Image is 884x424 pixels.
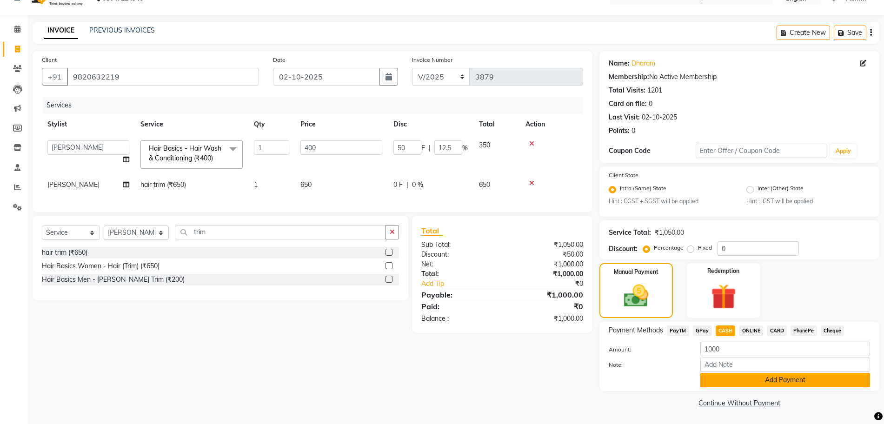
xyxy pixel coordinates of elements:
div: No Active Membership [609,72,870,82]
div: ₹50.00 [502,250,590,259]
th: Service [135,114,248,135]
div: ₹1,000.00 [502,314,590,324]
div: ₹1,000.00 [502,289,590,300]
div: hair trim (₹650) [42,248,87,258]
div: Hair Basics Men - [PERSON_NAME] Trim (₹200) [42,275,185,285]
div: Services [43,97,590,114]
button: Add Payment [700,373,870,387]
a: INVOICE [44,22,78,39]
label: Manual Payment [614,268,658,276]
a: Continue Without Payment [601,398,877,408]
div: ₹0 [517,279,590,289]
label: Note: [602,361,693,369]
a: Add Tip [414,279,517,289]
button: Create New [777,26,830,40]
div: Coupon Code [609,146,696,156]
input: Add Note [700,358,870,372]
div: Net: [414,259,502,269]
span: 0 F [393,180,403,190]
div: Payable: [414,289,502,300]
span: | [406,180,408,190]
span: 0 % [412,180,423,190]
small: Hint : IGST will be applied [746,197,870,205]
div: Service Total: [609,228,651,238]
th: Action [520,114,583,135]
span: 650 [479,180,490,189]
input: Amount [700,342,870,356]
span: PayTM [667,325,689,336]
a: Dharam [631,59,655,68]
label: Redemption [707,267,739,275]
span: 350 [479,141,490,149]
th: Disc [388,114,473,135]
span: Hair Basics - Hair Wash & Conditioning (₹400) [149,144,221,162]
th: Price [295,114,388,135]
span: [PERSON_NAME] [47,180,100,189]
button: Save [834,26,866,40]
label: Client State [609,171,638,179]
a: x [213,154,217,162]
div: Balance : [414,314,502,324]
span: GPay [693,325,712,336]
div: 0 [649,99,652,109]
small: Hint : CGST + SGST will be applied [609,197,732,205]
span: ONLINE [739,325,763,336]
input: Enter Offer / Coupon Code [696,144,826,158]
label: Date [273,56,286,64]
span: F [421,143,425,153]
label: Fixed [698,244,712,252]
span: | [429,143,431,153]
th: Total [473,114,520,135]
input: Search by Name/Mobile/Email/Code [67,68,259,86]
div: ₹1,050.00 [655,228,684,238]
label: Amount: [602,345,693,354]
span: % [462,143,468,153]
div: Name: [609,59,630,68]
div: Points: [609,126,630,136]
div: Discount: [609,244,638,254]
div: Sub Total: [414,240,502,250]
span: Payment Methods [609,325,663,335]
label: Percentage [654,244,684,252]
div: Hair Basics Women - Hair (Trim) (₹650) [42,261,160,271]
span: 650 [300,180,312,189]
span: CASH [716,325,736,336]
label: Invoice Number [412,56,452,64]
input: Search or Scan [176,225,386,239]
label: Inter (Other) State [758,184,804,195]
button: +91 [42,68,68,86]
img: _cash.svg [616,282,656,310]
span: 1 [254,180,258,189]
label: Client [42,56,57,64]
img: _gift.svg [703,281,744,312]
div: ₹1,000.00 [502,259,590,269]
div: Discount: [414,250,502,259]
div: Total Visits: [609,86,645,95]
div: Last Visit: [609,113,640,122]
div: 1201 [647,86,662,95]
span: Cheque [821,325,844,336]
div: Membership: [609,72,649,82]
span: hair trim (₹650) [140,180,186,189]
div: Total: [414,269,502,279]
label: Intra (Same) State [620,184,666,195]
span: Total [421,226,443,236]
a: PREVIOUS INVOICES [89,26,155,34]
div: ₹0 [502,301,590,312]
span: CARD [767,325,787,336]
button: Apply [830,144,857,158]
div: ₹1,050.00 [502,240,590,250]
th: Stylist [42,114,135,135]
span: PhonePe [791,325,817,336]
div: Paid: [414,301,502,312]
div: Card on file: [609,99,647,109]
th: Qty [248,114,295,135]
div: 0 [631,126,635,136]
div: 02-10-2025 [642,113,677,122]
div: ₹1,000.00 [502,269,590,279]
